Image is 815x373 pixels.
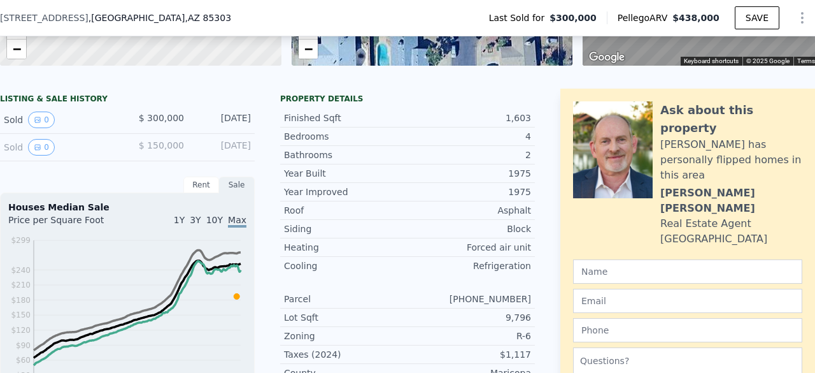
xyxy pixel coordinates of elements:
div: Year Improved [284,186,407,198]
span: Pellego ARV [618,11,673,24]
div: Sold [4,112,117,128]
div: [DATE] [194,139,251,156]
span: $ 300,000 [139,113,184,123]
div: Refrigeration [407,260,531,272]
div: Rent [183,177,219,193]
div: 4 [407,130,531,143]
div: Houses Median Sale [8,201,246,214]
tspan: $120 [11,326,31,335]
tspan: $210 [11,281,31,289]
button: Keyboard shortcuts [684,57,739,66]
div: R-6 [407,330,531,342]
div: Bedrooms [284,130,407,143]
a: Zoom out [7,40,26,59]
span: 1Y [174,215,185,225]
div: [PERSON_NAME] has personally flipped homes in this area [660,137,802,183]
span: − [304,41,312,57]
div: 1975 [407,167,531,180]
span: 10Y [206,215,223,225]
input: Email [573,289,802,313]
tspan: $240 [11,266,31,275]
div: Block [407,223,531,235]
span: 3Y [190,215,201,225]
div: Sold [4,139,117,156]
div: [GEOGRAPHIC_DATA] [660,231,767,247]
div: Siding [284,223,407,235]
div: Zoning [284,330,407,342]
span: $438,000 [672,13,719,23]
input: Name [573,260,802,284]
span: , AZ 85303 [185,13,231,23]
div: [DATE] [194,112,251,128]
tspan: $60 [16,356,31,365]
tspan: $90 [16,341,31,350]
div: $1,117 [407,348,531,361]
span: $ 150,000 [139,140,184,150]
div: Roof [284,204,407,217]
div: Cooling [284,260,407,272]
div: Forced air unit [407,241,531,254]
div: Asphalt [407,204,531,217]
span: Max [228,215,246,228]
input: Phone [573,318,802,342]
div: Property details [280,94,535,104]
div: 1975 [407,186,531,198]
span: − [13,41,21,57]
div: Price per Square Foot [8,214,127,234]
div: Ask about this property [660,101,802,137]
button: View historical data [28,112,55,128]
a: Zoom out [299,40,318,59]
div: Sale [219,177,255,193]
tspan: $150 [11,311,31,319]
tspan: $180 [11,296,31,305]
div: [PHONE_NUMBER] [407,293,531,305]
div: [PERSON_NAME] [PERSON_NAME] [660,186,802,216]
button: SAVE [735,6,779,29]
button: View historical data [28,139,55,156]
tspan: $299 [11,236,31,245]
div: Bathrooms [284,149,407,161]
div: Year Built [284,167,407,180]
div: Taxes (2024) [284,348,407,361]
div: 1,603 [407,112,531,124]
span: © 2025 Google [746,57,790,64]
span: Last Sold for [489,11,550,24]
div: Heating [284,241,407,254]
a: Terms [797,57,815,64]
span: $300,000 [549,11,597,24]
a: Open this area in Google Maps (opens a new window) [586,49,628,66]
button: Show Options [790,5,815,31]
span: , [GEOGRAPHIC_DATA] [89,11,231,24]
div: 2 [407,149,531,161]
div: Lot Sqft [284,311,407,324]
img: Google [586,49,628,66]
div: Real Estate Agent [660,216,751,231]
div: 9,796 [407,311,531,324]
div: Finished Sqft [284,112,407,124]
div: Parcel [284,293,407,305]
